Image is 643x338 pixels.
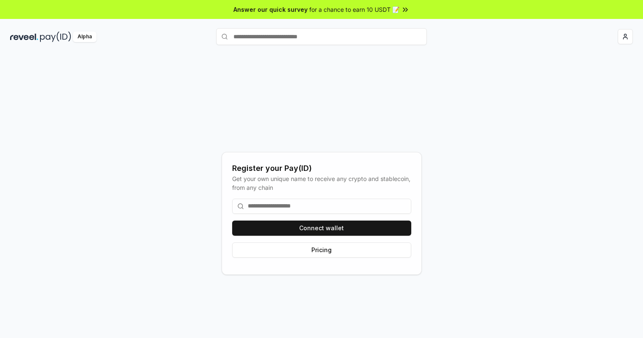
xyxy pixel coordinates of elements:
button: Pricing [232,242,411,258]
span: for a chance to earn 10 USDT 📝 [309,5,399,14]
div: Alpha [73,32,96,42]
img: reveel_dark [10,32,38,42]
img: pay_id [40,32,71,42]
div: Get your own unique name to receive any crypto and stablecoin, from any chain [232,174,411,192]
span: Answer our quick survey [233,5,308,14]
button: Connect wallet [232,221,411,236]
div: Register your Pay(ID) [232,162,411,174]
